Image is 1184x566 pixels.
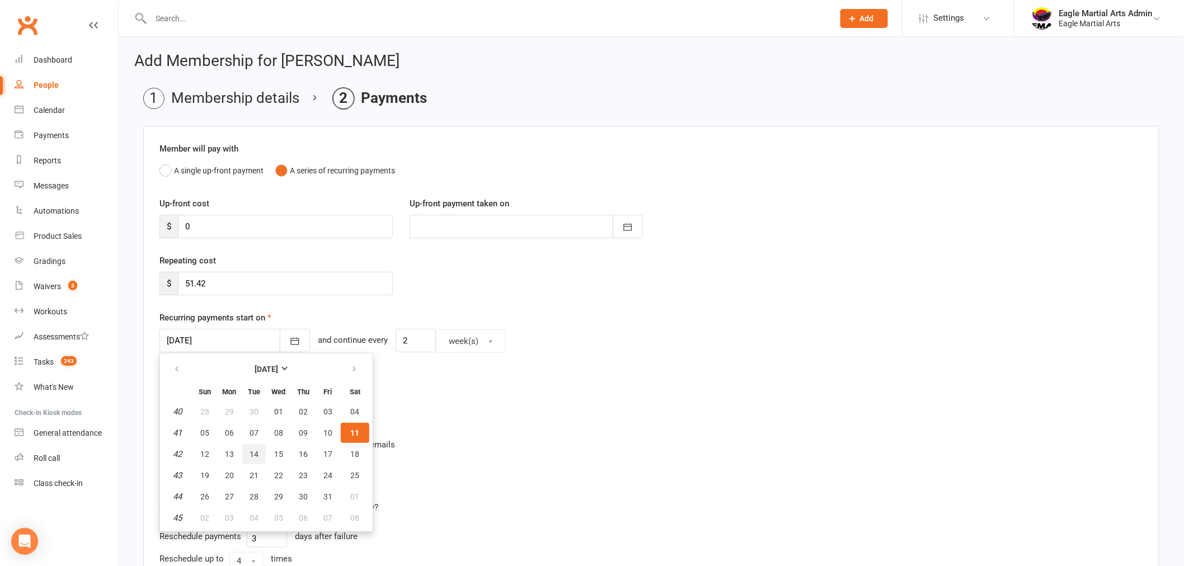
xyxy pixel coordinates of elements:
[250,513,259,522] span: 04
[15,48,118,73] a: Dashboard
[323,450,332,459] span: 17
[274,428,283,437] span: 08
[159,254,216,267] label: Repeating cost
[292,423,315,443] button: 09
[159,530,241,543] div: Reschedule payments
[299,428,308,437] span: 09
[410,197,509,210] label: Up-front payment taken on
[200,428,209,437] span: 05
[193,465,217,485] button: 19
[242,423,266,443] button: 07
[34,131,69,140] div: Payments
[15,274,118,299] a: Waivers 3
[225,492,234,501] span: 27
[323,428,332,437] span: 10
[200,471,209,480] span: 19
[316,508,340,528] button: 07
[34,428,102,437] div: General attendance
[341,508,369,528] button: 08
[218,508,241,528] button: 03
[237,556,241,566] span: 4
[148,11,826,26] input: Search...
[34,257,65,266] div: Gradings
[15,324,118,350] a: Assessments
[316,402,340,422] button: 03
[292,444,315,464] button: 16
[173,470,182,480] em: 43
[218,402,241,422] button: 29
[13,11,41,39] a: Clubworx
[61,356,77,366] span: 243
[297,388,309,396] small: Thursday
[274,471,283,480] span: 22
[341,402,369,422] button: 04
[316,465,340,485] button: 24
[350,388,360,396] small: Saturday
[199,388,211,396] small: Sunday
[242,508,266,528] button: 04
[193,508,217,528] button: 02
[200,407,209,416] span: 28
[341,423,369,443] button: 11
[134,53,1168,70] h2: Add Membership for [PERSON_NAME]
[274,407,283,416] span: 01
[271,552,292,565] div: times
[267,487,290,507] button: 29
[299,407,308,416] span: 02
[250,407,259,416] span: 30
[200,513,209,522] span: 02
[341,465,369,485] button: 25
[299,450,308,459] span: 16
[143,88,299,109] li: Membership details
[193,487,217,507] button: 26
[15,421,118,446] a: General attendance kiosk mode
[173,513,182,523] em: 45
[15,73,118,98] a: People
[250,471,259,480] span: 21
[225,471,234,480] span: 20
[274,513,283,522] span: 05
[299,492,308,501] span: 30
[267,402,290,422] button: 01
[193,402,217,422] button: 28
[299,471,308,480] span: 23
[159,160,264,181] button: A single up-front payment
[193,423,217,443] button: 05
[200,492,209,501] span: 26
[193,444,217,464] button: 12
[323,513,332,522] span: 07
[159,272,178,295] span: $
[250,492,259,501] span: 28
[860,14,874,23] span: Add
[15,123,118,148] a: Payments
[274,450,283,459] span: 15
[159,142,238,155] label: Member will pay with
[292,508,315,528] button: 06
[225,428,234,437] span: 06
[34,106,65,115] div: Calendar
[11,528,38,555] div: Open Intercom Messenger
[292,402,315,422] button: 02
[225,450,234,459] span: 13
[34,181,69,190] div: Messages
[225,407,234,416] span: 29
[34,206,79,215] div: Automations
[223,388,237,396] small: Monday
[267,465,290,485] button: 22
[173,428,182,438] em: 41
[15,375,118,400] a: What's New
[34,156,61,165] div: Reports
[351,428,360,437] span: 11
[351,450,360,459] span: 18
[934,6,965,31] span: Settings
[316,487,340,507] button: 31
[34,282,61,291] div: Waivers
[1059,8,1153,18] div: Eagle Martial Arts Admin
[173,492,182,502] em: 44
[15,224,118,249] a: Product Sales
[295,530,358,543] div: days after failure
[242,487,266,507] button: 28
[449,336,478,346] span: week(s)
[218,444,241,464] button: 13
[316,444,340,464] button: 17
